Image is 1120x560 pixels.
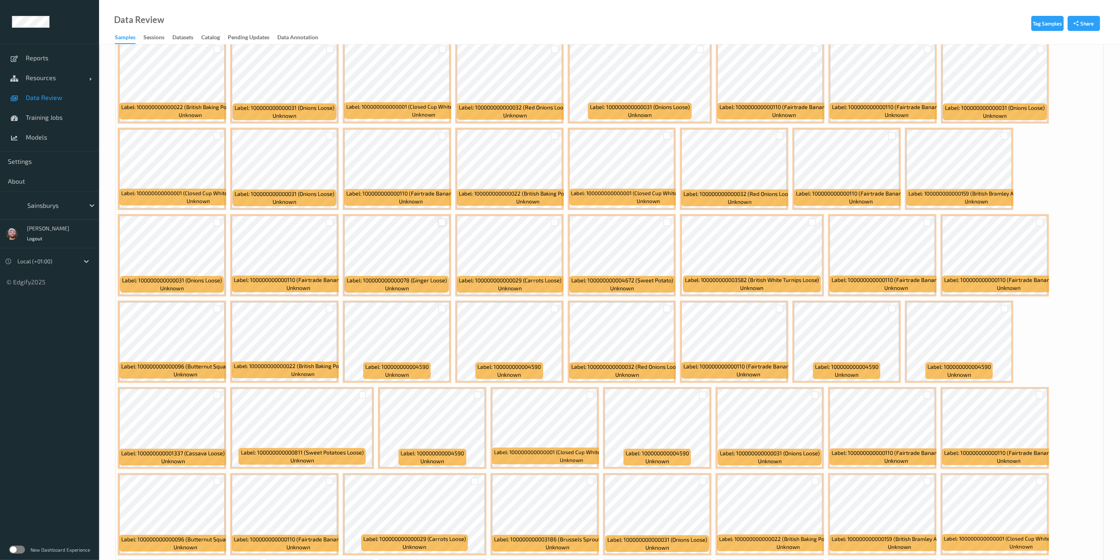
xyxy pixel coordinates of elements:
[720,449,820,457] span: Label: 100000000000031 (Onions Loose)
[494,535,621,543] span: Label: 100000000003186 (Brussels Sprouts Loose)
[161,457,185,465] span: unknown
[174,370,197,378] span: unknown
[997,457,1021,465] span: unknown
[516,198,540,205] span: unknown
[121,449,225,457] span: Label: 100000000001337 (Cassava Loose)
[235,190,334,198] span: Label: 100000000000031 (Onions Loose)
[1068,16,1100,31] button: Share
[228,32,277,43] a: Pending Updates
[291,370,315,378] span: unknown
[590,103,690,111] span: Label: 100000000000031 (Onions Loose)
[234,362,372,370] span: Label: 100000000000022 (British Baking Potatoes Loose)
[459,104,571,111] span: Label: 100000000000032 (Red Onions Loose)
[346,190,476,198] span: Label: 100000000000110 (Fairtrade Bananas Loose)
[478,363,541,371] span: Label: 100000000004590
[187,197,210,205] span: unknown
[346,103,501,111] span: Label: 100000000000001 (Closed Cup White Mushrooms Loose)
[201,33,220,43] div: Catalog
[908,190,1045,198] span: Label: 100000000000159 (British Bramley Apples Loose)
[498,284,522,292] span: unknown
[645,457,669,465] span: unknown
[832,535,968,543] span: Label: 100000000000159 (British Bramley Apples Loose)
[645,544,669,552] span: unknown
[403,543,427,551] span: unknown
[740,284,764,292] span: unknown
[143,33,164,43] div: Sessions
[363,535,466,543] span: Label: 100000000000029 (Carrots Loose)
[796,190,926,198] span: Label: 100000000000110 (Fairtrade Bananas Loose)
[399,198,423,205] span: unknown
[1031,16,1064,31] button: Tag Samples
[235,104,334,112] span: Label: 100000000000031 (Onions Loose)
[610,284,634,292] span: unknown
[498,371,521,379] span: unknown
[365,363,429,371] span: Label: 100000000004590
[815,363,878,371] span: Label: 100000000004590
[849,198,873,205] span: unknown
[777,543,800,551] span: unknown
[615,371,639,379] span: unknown
[228,33,269,43] div: Pending Updates
[459,190,597,198] span: Label: 100000000000022 (British Baking Potatoes Loose)
[1009,543,1033,550] span: unknown
[736,370,760,378] span: unknown
[234,535,363,543] span: Label: 100000000000110 (Fairtrade Bananas Loose)
[241,449,364,456] span: Label: 100000000000811 (Sweet Potatoes Loose)
[122,276,222,284] span: Label: 100000000000031 (Onions Loose)
[420,457,444,465] span: unknown
[347,276,447,284] span: Label: 100000000000078 (Ginger Loose)
[160,284,184,292] span: unknown
[114,16,164,24] div: Data Review
[234,276,363,284] span: Label: 100000000000110 (Fairtrade Bananas Loose)
[115,32,143,44] a: Samples
[965,198,988,205] span: unknown
[571,276,673,284] span: Label: 100000000004672 (Sweet Potato)
[560,456,583,464] span: unknown
[174,543,197,551] span: unknown
[459,276,561,284] span: Label: 100000000000029 (Carrots Loose)
[947,371,971,379] span: unknown
[121,103,259,111] span: Label: 100000000000022 (British Baking Potatoes Loose)
[143,32,172,43] a: Sessions
[385,284,409,292] span: unknown
[121,362,250,370] span: Label: 100000000000096 (Butternut Squash Loose)
[628,111,652,119] span: unknown
[277,33,318,43] div: Data Annotation
[835,371,859,379] span: unknown
[607,536,707,544] span: Label: 100000000000031 (Onions Loose)
[684,362,813,370] span: Label: 100000000000110 (Fairtrade Bananas Loose)
[115,33,135,44] div: Samples
[201,32,228,43] a: Catalog
[997,284,1021,292] span: unknown
[401,449,464,457] span: Label: 100000000004590
[287,284,311,292] span: unknown
[945,104,1045,112] span: Label: 100000000000031 (Onions Loose)
[273,112,296,120] span: unknown
[944,276,1074,284] span: Label: 100000000000110 (Fairtrade Bananas Loose)
[412,111,435,119] span: unknown
[571,189,726,197] span: Label: 100000000000001 (Closed Cup White Mushrooms Loose)
[927,363,991,371] span: Label: 100000000004590
[637,197,660,205] span: unknown
[885,284,908,292] span: unknown
[832,276,961,284] span: Label: 100000000000110 (Fairtrade Bananas Loose)
[685,276,819,284] span: Label: 100000000003582 (British White Turnips Loose)
[287,543,311,551] span: unknown
[944,449,1074,457] span: Label: 100000000000110 (Fairtrade Bananas Loose)
[832,449,961,457] span: Label: 100000000000110 (Fairtrade Bananas Loose)
[571,363,683,371] span: Label: 100000000000032 (Red Onions Loose)
[172,32,201,43] a: Datasets
[983,112,1007,120] span: unknown
[944,535,1099,543] span: Label: 100000000000001 (Closed Cup White Mushrooms Loose)
[179,111,202,119] span: unknown
[885,111,908,119] span: unknown
[121,535,250,543] span: Label: 100000000000096 (Butternut Squash Loose)
[172,33,193,43] div: Datasets
[719,535,857,543] span: Label: 100000000000022 (British Baking Potatoes Loose)
[494,448,649,456] span: Label: 100000000000001 (Closed Cup White Mushrooms Loose)
[277,32,326,43] a: Data Annotation
[273,198,296,206] span: unknown
[772,111,796,119] span: unknown
[888,543,912,551] span: unknown
[385,371,409,379] span: unknown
